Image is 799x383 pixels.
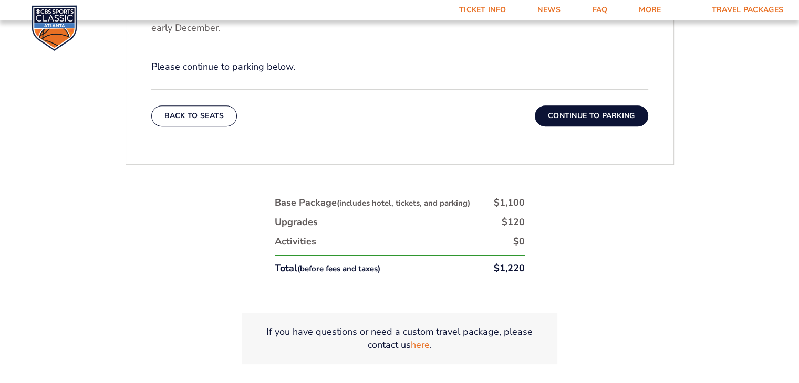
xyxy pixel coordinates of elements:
[151,105,237,126] button: Back To Seats
[255,325,545,352] p: If you have questions or need a custom travel package, please contact us .
[297,263,380,274] small: (before fees and taxes)
[151,8,648,35] p: Directions for how to access the Delta SKY360 Club will be included in your welcome email, which ...
[275,235,316,248] div: Activities
[502,216,525,229] div: $120
[275,262,380,275] div: Total
[494,196,525,209] div: $1,100
[275,196,470,209] div: Base Package
[513,235,525,248] div: $0
[494,262,525,275] div: $1,220
[535,105,648,126] button: Continue To Parking
[275,216,318,229] div: Upgrades
[151,60,648,73] p: Please continue to parking below.
[411,338,430,352] a: here
[337,198,470,208] small: (includes hotel, tickets, and parking)
[32,5,77,51] img: CBS Sports Classic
